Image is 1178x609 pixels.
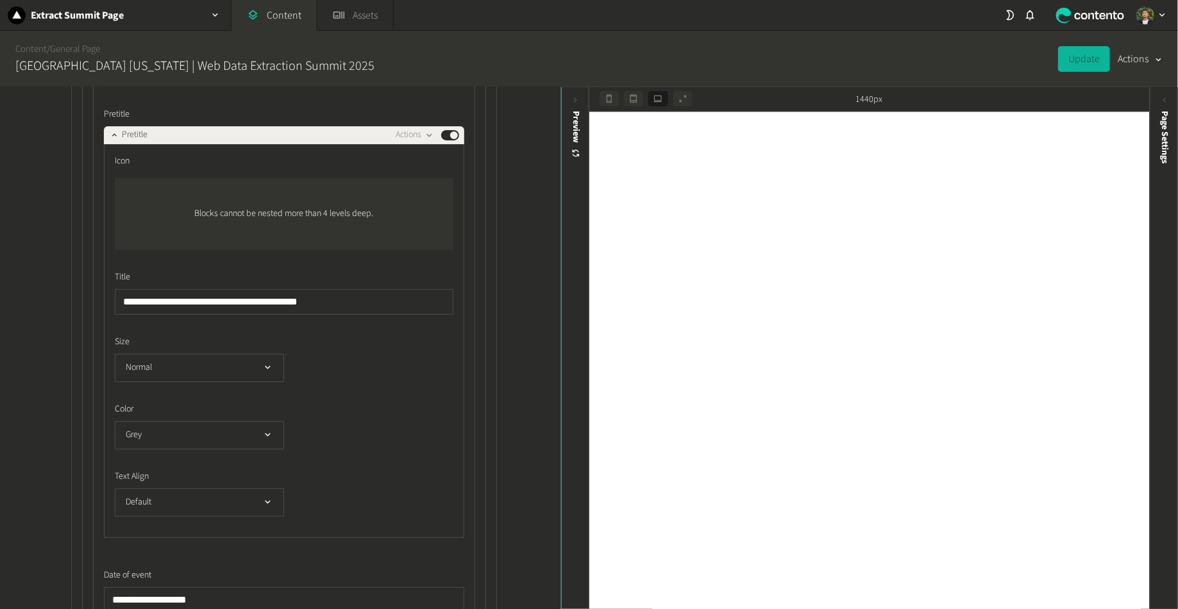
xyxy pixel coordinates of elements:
button: Default [115,488,284,517]
span: Date of event [104,569,151,582]
button: Update [1058,46,1110,72]
button: Actions [1118,46,1163,72]
span: Title [115,271,130,284]
h2: Extract Summit Page [31,8,124,23]
img: Extract Summit Page [8,6,26,24]
button: Actions [396,128,433,143]
span: Icon [115,154,130,168]
a: General Page [50,42,100,56]
span: Text Align [115,470,149,483]
span: Pretitle [122,128,147,142]
span: / [47,42,50,56]
button: Normal [115,354,284,382]
div: Preview [569,111,582,159]
a: Content [15,42,47,56]
h2: [GEOGRAPHIC_DATA] [US_STATE] | Web Data Extraction Summit 2025 [15,56,374,76]
span: Pretitle [104,108,130,121]
span: Color [115,403,133,416]
span: 1440px [856,93,883,106]
button: Grey [115,421,284,449]
span: Size [115,335,130,349]
p: Blocks cannot be nested more than 4 levels deep. [195,207,374,221]
span: Page Settings [1158,111,1172,163]
img: Arnold Alexander [1136,6,1154,24]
